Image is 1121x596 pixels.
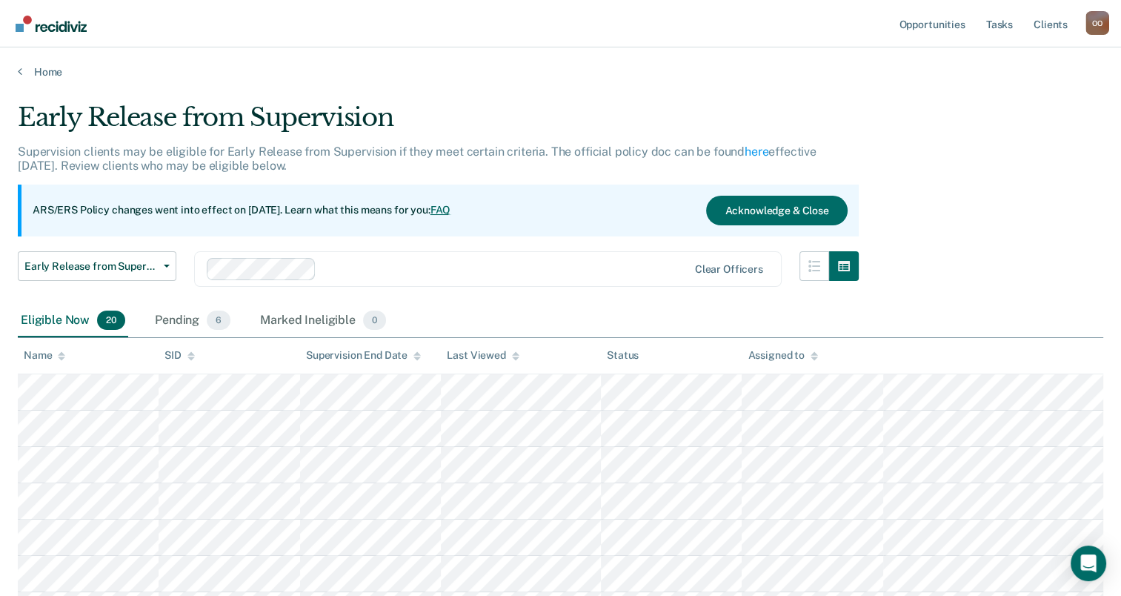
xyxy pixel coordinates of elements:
[1085,11,1109,35] button: Profile dropdown button
[18,102,859,145] div: Early Release from Supervision
[18,251,176,281] button: Early Release from Supervision
[33,203,450,218] p: ARS/ERS Policy changes went into effect on [DATE]. Learn what this means for you:
[447,349,519,362] div: Last Viewed
[1085,11,1109,35] div: O O
[306,349,421,362] div: Supervision End Date
[745,145,768,159] a: here
[164,349,195,362] div: SID
[257,305,389,337] div: Marked Ineligible0
[18,65,1103,79] a: Home
[695,263,763,276] div: Clear officers
[16,16,87,32] img: Recidiviz
[97,311,125,330] span: 20
[1071,546,1106,581] div: Open Intercom Messenger
[207,311,230,330] span: 6
[363,311,386,330] span: 0
[607,349,639,362] div: Status
[18,145,816,173] p: Supervision clients may be eligible for Early Release from Supervision if they meet certain crite...
[748,349,817,362] div: Assigned to
[24,260,158,273] span: Early Release from Supervision
[706,196,847,225] button: Acknowledge & Close
[430,204,451,216] a: FAQ
[152,305,233,337] div: Pending6
[18,305,128,337] div: Eligible Now20
[24,349,65,362] div: Name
